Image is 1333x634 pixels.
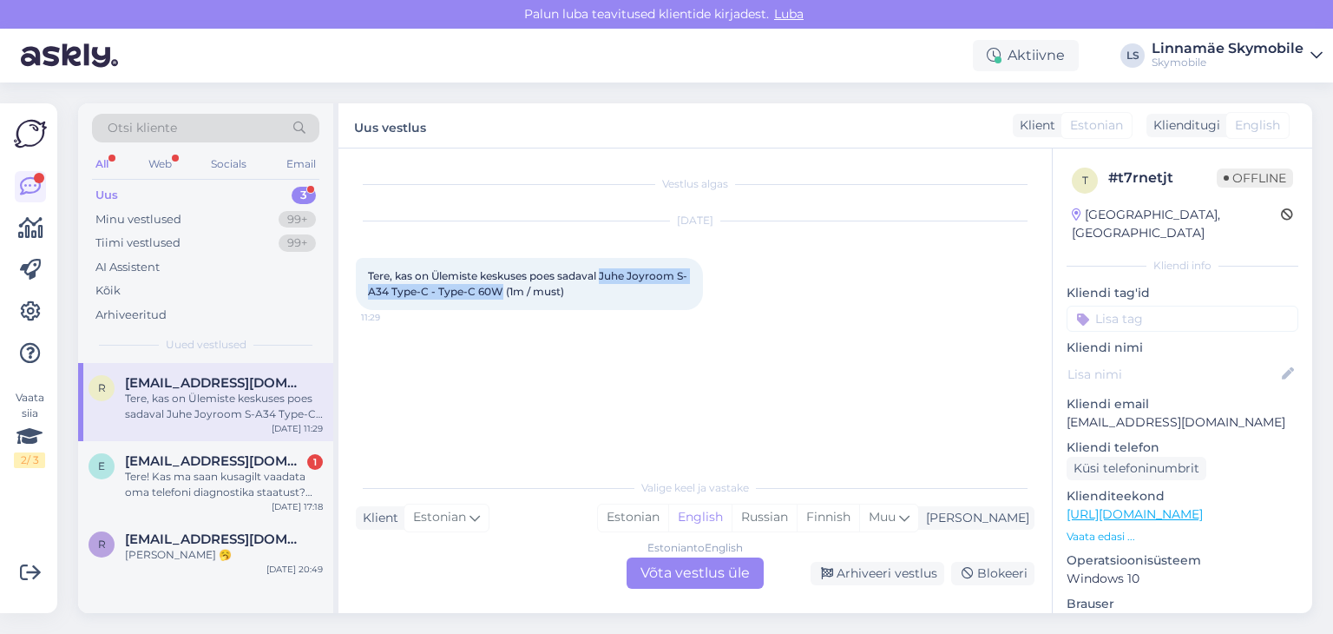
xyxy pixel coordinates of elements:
div: Linnamäe Skymobile [1152,42,1303,56]
span: 11:29 [361,311,426,324]
div: Kõik [95,282,121,300]
span: Estonian [413,508,466,527]
div: [DATE] 11:29 [272,422,323,435]
div: English [668,505,732,531]
span: raguntiina9@gmail.com [125,532,305,547]
div: [PERSON_NAME] [919,509,1029,527]
div: [DATE] 17:18 [272,500,323,513]
div: Arhiveeri vestlus [811,562,944,585]
div: 1 [307,454,323,470]
p: Klienditeekond [1067,487,1298,505]
div: Socials [207,153,250,175]
div: Klient [356,509,398,527]
div: Estonian to English [647,540,743,556]
div: 2 / 3 [14,452,45,468]
div: 3 [292,187,316,204]
span: Luba [769,6,809,22]
div: [DATE] [356,213,1034,228]
div: [PERSON_NAME] 🥱 [125,547,323,563]
span: Tere, kas on Ülemiste keskuses poes sadaval Juhe Joyroom S-A34 Type-C - Type-C 60W (1m / must) [368,269,687,298]
div: [GEOGRAPHIC_DATA], [GEOGRAPHIC_DATA] [1072,206,1281,242]
span: Offline [1217,168,1293,188]
div: Arhiveeritud [95,307,167,324]
div: Russian [732,505,797,531]
div: Email [283,153,319,175]
div: Skymobile [1152,56,1303,69]
div: Tiimi vestlused [95,234,181,252]
label: Uus vestlus [354,114,426,137]
div: Finnish [797,505,859,531]
span: eve.sooneste@gmail.com [125,453,305,469]
span: r [98,381,106,394]
div: Tere, kas on Ülemiste keskuses poes sadaval Juhe Joyroom S-A34 Type-C - Type-C 60W (1m / must) [125,391,323,422]
div: AI Assistent [95,259,160,276]
p: Kliendi telefon [1067,439,1298,457]
div: Küsi telefoninumbrit [1067,457,1206,480]
div: Blokeeri [951,562,1034,585]
div: Uus [95,187,118,204]
span: e [98,459,105,472]
div: Estonian [598,505,668,531]
span: English [1235,116,1280,135]
div: Minu vestlused [95,211,181,228]
p: Operatsioonisüsteem [1067,551,1298,570]
img: Askly Logo [14,117,47,150]
div: LS [1120,43,1145,68]
div: Kliendi info [1067,258,1298,274]
div: Võta vestlus üle [627,558,764,589]
span: rgrg@gmail.com [125,375,305,391]
div: Valige keel ja vastake [356,480,1034,496]
div: 99+ [279,211,316,228]
div: Vaata siia [14,390,45,468]
p: Brauser [1067,595,1298,613]
div: Vestlus algas [356,176,1034,192]
p: Windows 10 [1067,570,1298,588]
input: Lisa tag [1067,306,1298,332]
p: [EMAIL_ADDRESS][DOMAIN_NAME] [1067,413,1298,432]
p: Kliendi nimi [1067,339,1298,357]
div: Klienditugi [1146,116,1220,135]
p: Vaata edasi ... [1067,529,1298,545]
div: Klient [1013,116,1055,135]
span: t [1082,174,1088,187]
p: Kliendi email [1067,395,1298,413]
p: Kliendi tag'id [1067,284,1298,302]
div: Aktiivne [973,40,1079,71]
span: Estonian [1070,116,1123,135]
div: 99+ [279,234,316,252]
input: Lisa nimi [1067,365,1278,384]
div: # t7rnetjt [1108,168,1217,188]
div: [DATE] 20:49 [266,563,323,576]
span: Otsi kliente [108,119,177,137]
div: Tere! Kas ma saan kusagilt vaadata oma telefoni diagnostika staatust? Hooldustöö nr on 20235. [125,469,323,500]
div: Web [145,153,175,175]
span: Muu [869,509,896,525]
a: Linnamäe SkymobileSkymobile [1152,42,1323,69]
span: r [98,538,106,551]
span: Uued vestlused [166,337,246,353]
div: All [92,153,112,175]
a: [URL][DOMAIN_NAME] [1067,506,1203,522]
